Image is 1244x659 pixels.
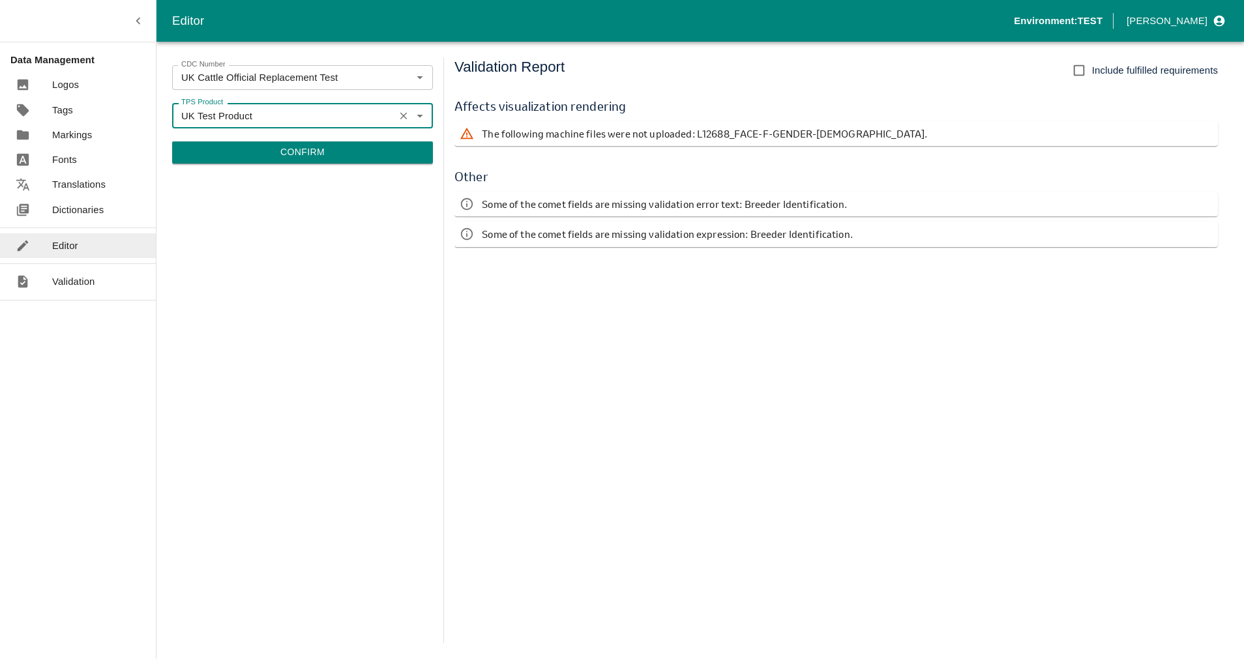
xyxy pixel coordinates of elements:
p: [PERSON_NAME] [1127,14,1207,28]
h6: Other [454,167,1218,186]
button: Open [411,69,428,86]
p: Data Management [10,53,156,67]
p: Logos [52,78,79,92]
p: Markings [52,128,92,142]
h6: Affects visualization rendering [454,96,1218,116]
p: Editor [52,239,78,253]
h5: Validation Report [454,57,565,83]
button: profile [1121,10,1228,32]
div: Editor [172,11,1014,31]
p: Some of the comet fields are missing validation expression: Breeder Identification. [482,227,853,241]
p: Environment: TEST [1014,14,1103,28]
p: Dictionaries [52,203,104,217]
p: Translations [52,177,106,192]
p: The following machine files were not uploaded: L12688_FACE-F-GENDER-[DEMOGRAPHIC_DATA]. [482,126,927,141]
p: Some of the comet fields are missing validation error text: Breeder Identification. [482,197,847,211]
label: CDC Number [181,59,226,70]
button: Confirm [172,141,433,164]
label: TPS Product [181,97,223,108]
p: Validation [52,274,95,289]
span: Include fulfilled requirements [1092,63,1218,78]
button: Clear [395,107,413,124]
button: Open [411,107,428,124]
p: Fonts [52,153,77,167]
p: Tags [52,103,73,117]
